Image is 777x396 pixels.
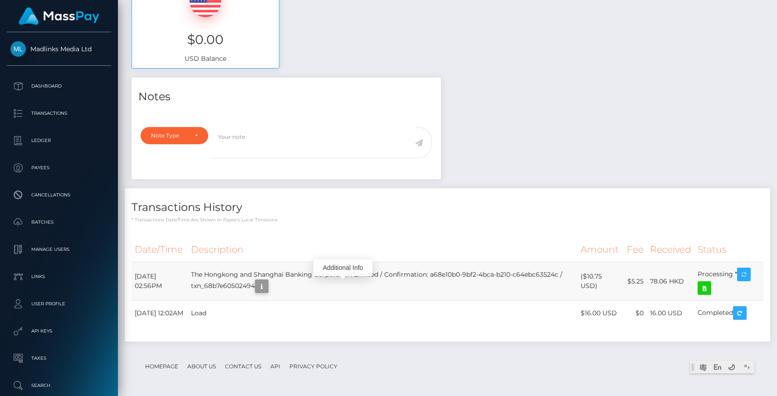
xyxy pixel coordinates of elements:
img: MassPay Logo [19,7,99,25]
td: Processing * [694,262,763,301]
a: About Us [184,359,220,373]
th: Fee [624,237,647,262]
td: [DATE] 12:02AM [132,301,188,326]
th: Status [694,237,763,262]
p: Manage Users [10,243,108,256]
td: Completed [694,301,763,326]
a: API Keys [7,320,111,342]
p: Search [10,379,108,392]
h4: Notes [138,89,434,105]
p: Cancellations [10,188,108,202]
a: User Profile [7,293,111,315]
td: The Hongkong and Shanghai Banking Corporation Limited / Confirmation: a68e10b0-9bf2-4bca-b210-c64... [188,262,577,301]
td: 16.00 USD [647,301,694,326]
a: Payees [7,156,111,179]
p: * Transactions date/time are shown in payee's local timezone [132,216,763,223]
p: Taxes [10,352,108,365]
p: User Profile [10,297,108,311]
td: 78.06 HKD [647,262,694,301]
th: Received [647,237,694,262]
a: Privacy Policy [286,359,341,373]
td: $5.25 [624,262,647,301]
p: Links [10,270,108,284]
a: Transactions [7,102,111,125]
a: Homepage [142,359,182,373]
p: Dashboard [10,79,108,93]
a: Cancellations [7,184,111,206]
a: Manage Users [7,238,111,261]
div: Note Type [151,132,187,139]
p: Batches [10,215,108,229]
td: ($10.75 USD) [577,262,623,301]
td: $16.00 USD [577,301,623,326]
h4: Transactions History [132,200,763,215]
span: Madlinks Media Ltd [7,45,111,53]
p: Payees [10,161,108,175]
div: Additional Info [313,259,372,276]
p: Ledger [10,134,108,147]
a: Links [7,265,111,288]
p: API Keys [10,324,108,338]
a: API [267,359,284,373]
td: $0 [624,301,647,326]
th: Amount [577,237,623,262]
img: Madlinks Media Ltd [10,41,26,57]
p: Transactions [10,107,108,120]
th: Description [188,237,577,262]
th: Date/Time [132,237,188,262]
td: [DATE] 02:56PM [132,262,188,301]
a: Batches [7,211,111,234]
a: Contact Us [221,359,265,373]
a: Taxes [7,347,111,370]
a: Dashboard [7,75,111,98]
h3: $0.00 [139,31,272,49]
button: Note Type [141,127,208,144]
a: Ledger [7,129,111,152]
td: Load [188,301,577,326]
